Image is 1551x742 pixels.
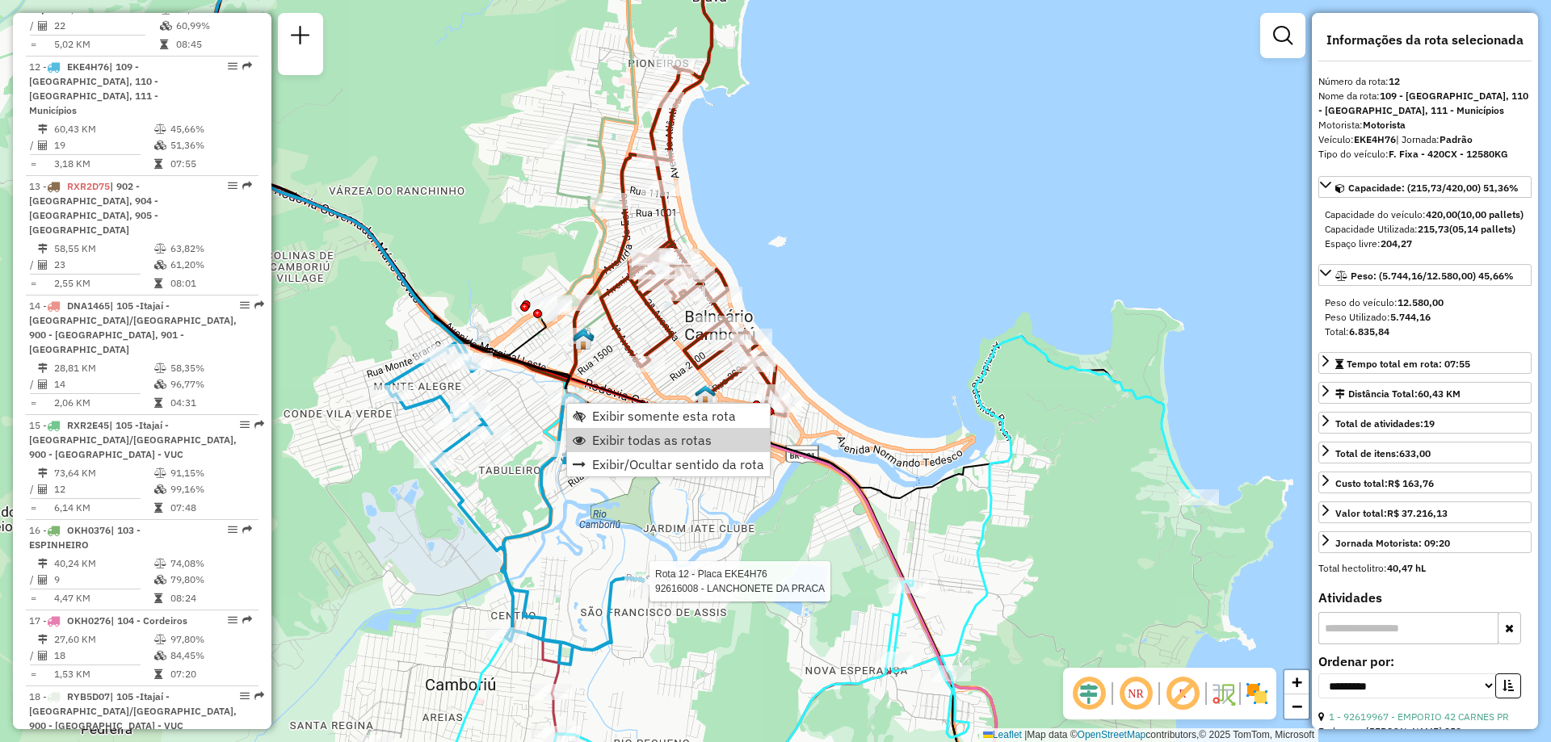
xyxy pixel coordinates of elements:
strong: 5.744,16 [1390,311,1431,323]
span: Exibir todas as rotas [592,434,712,446]
strong: R$ 163,76 [1388,477,1434,489]
a: Zoom out [1284,694,1309,719]
i: Distância Total [38,635,48,644]
strong: F. Fixa - 420CX - 12580KG [1389,148,1508,160]
span: | 105 -Itajaí - [GEOGRAPHIC_DATA]/[GEOGRAPHIC_DATA], 900 - [GEOGRAPHIC_DATA] - VUC [29,690,237,732]
td: / [29,648,37,664]
em: Opções [228,525,237,534]
td: 91,15% [170,465,251,481]
td: 60,99% [175,18,252,34]
img: Exibir/Ocultar setores [1244,681,1270,706]
span: DNA1465 [67,300,110,312]
i: Tempo total em rota [154,159,162,169]
td: = [29,36,37,52]
button: Ordem crescente [1495,673,1521,698]
i: % de utilização da cubagem [154,260,166,270]
span: OKH0376 [67,524,111,536]
i: Tempo total em rota [154,669,162,679]
em: Opções [240,300,250,310]
div: Valor total: [1335,506,1448,521]
i: Total de Atividades [38,140,48,150]
span: 16 - [29,524,141,551]
em: Rota exportada [242,181,252,191]
em: Rota exportada [242,525,252,534]
td: = [29,590,37,606]
td: 27,60 KM [53,631,153,648]
i: % de utilização da cubagem [154,575,166,585]
span: 13 - [29,180,158,236]
span: RXR2D75 [67,180,110,192]
span: − [1292,696,1302,716]
td: 22 [53,18,159,34]
a: 1 - 92619967 - EMPORIO 42 CARNES PR [1329,711,1509,723]
a: Nova sessão e pesquisa [284,19,317,56]
a: Leaflet [983,729,1022,740]
td: 45,66% [170,121,251,137]
a: Exibir filtros [1267,19,1299,52]
td: 63,82% [170,241,251,257]
td: 9 [53,572,153,588]
strong: 633,00 [1399,447,1431,459]
strong: (05,14 pallets) [1449,223,1515,235]
div: Jornada Motorista: 09:20 [1335,536,1450,551]
strong: Motorista [1363,119,1406,131]
td: 12 [53,481,153,497]
td: 51,36% [170,137,251,153]
i: Total de Atividades [38,575,48,585]
td: 07:48 [170,500,251,516]
td: 08:24 [170,590,251,606]
strong: 40,47 hL [1387,562,1426,574]
span: | Jornada: [1396,133,1473,145]
div: Capacidade do veículo: [1325,208,1525,222]
span: EKE4H76 [67,61,109,73]
div: Total de itens: [1335,446,1431,461]
span: 12 - [29,61,158,116]
td: 08:01 [170,275,251,291]
a: Tempo total em rota: 07:55 [1318,352,1532,374]
div: Custo total: [1335,476,1434,491]
i: Distância Total [38,559,48,568]
a: Peso: (5.744,16/12.580,00) 45,66% [1318,264,1532,286]
strong: 12 [1389,75,1400,87]
a: Distância Total:60,43 KM [1318,382,1532,404]
a: Capacidade: (215,73/420,00) 51,36% [1318,176,1532,198]
span: Exibir/Ocultar sentido da rota [592,458,764,471]
strong: 420,00 [1426,208,1457,220]
i: Total de Atividades [38,379,48,389]
td: 96,77% [170,376,251,392]
td: 79,80% [170,572,251,588]
span: Ocultar deslocamento [1070,674,1108,713]
strong: 109 - [GEOGRAPHIC_DATA], 110 - [GEOGRAPHIC_DATA], 111 - Municípios [1318,90,1528,116]
div: Total: [1325,325,1525,339]
i: Distância Total [38,244,48,254]
td: = [29,156,37,172]
a: Zoom in [1284,670,1309,694]
span: Exibir rótulo [1163,674,1202,713]
strong: (10,00 pallets) [1457,208,1524,220]
i: % de utilização do peso [154,559,166,568]
td: / [29,572,37,588]
i: Tempo total em rota [154,279,162,288]
em: Opções [228,615,237,625]
i: Total de Atividades [38,651,48,660]
span: 17 - [29,614,187,627]
span: Peso: (5.744,16/12.580,00) 45,66% [1351,270,1514,282]
li: Exibir/Ocultar sentido da rota [567,452,770,476]
div: Peso Utilizado: [1325,310,1525,325]
td: = [29,500,37,516]
strong: 204,27 [1381,237,1412,249]
strong: EKE4H76 [1354,133,1396,145]
td: 58,35% [170,360,251,376]
div: Nome da rota: [1318,89,1532,118]
span: | 104 - Cordeiros [111,614,187,627]
td: 19 [53,137,153,153]
span: 60,43 KM [1418,388,1461,400]
div: Distância Total: [1335,387,1461,401]
i: Tempo total em rota [160,40,168,49]
span: | 105 -Itajaí - [GEOGRAPHIC_DATA]/[GEOGRAPHIC_DATA], 900 - [GEOGRAPHIC_DATA], 901 - [GEOGRAPHIC_D... [29,300,237,355]
i: Total de Atividades [38,21,48,31]
em: Rota exportada [254,691,264,701]
strong: 215,73 [1418,223,1449,235]
li: Exibir somente esta rota [567,404,770,428]
span: 14 - [29,300,237,355]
